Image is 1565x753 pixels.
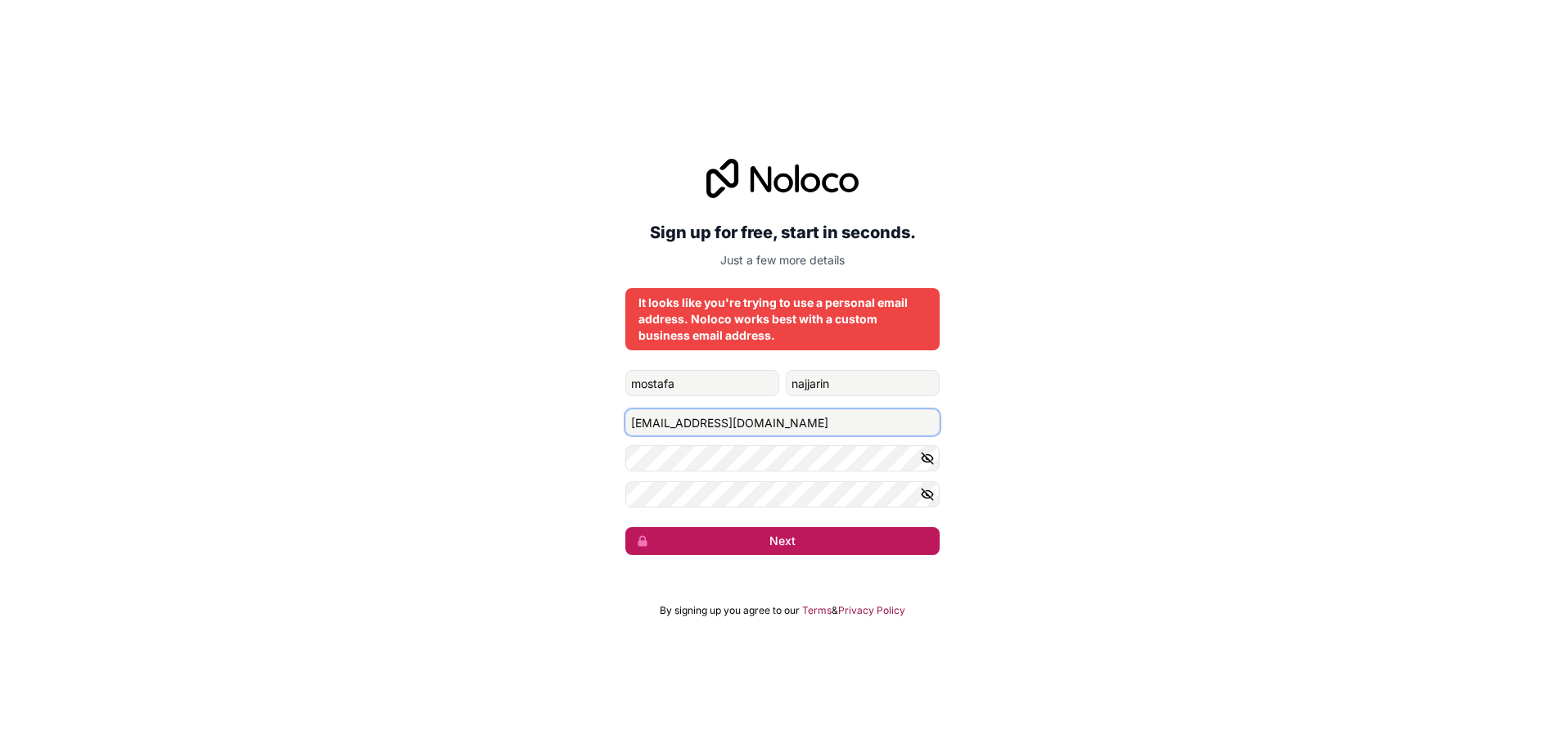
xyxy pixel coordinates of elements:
p: Just a few more details [625,252,940,268]
button: Next [625,527,940,555]
input: Password [625,445,940,471]
div: It looks like you're trying to use a personal email address. Noloco works best with a custom busi... [638,295,927,344]
input: Confirm password [625,481,940,507]
a: Terms [802,604,832,617]
span: & [832,604,838,617]
a: Privacy Policy [838,604,905,617]
input: given-name [625,370,779,396]
h2: Sign up for free, start in seconds. [625,218,940,247]
input: Email address [625,409,940,435]
input: family-name [786,370,940,396]
span: By signing up you agree to our [660,604,800,617]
